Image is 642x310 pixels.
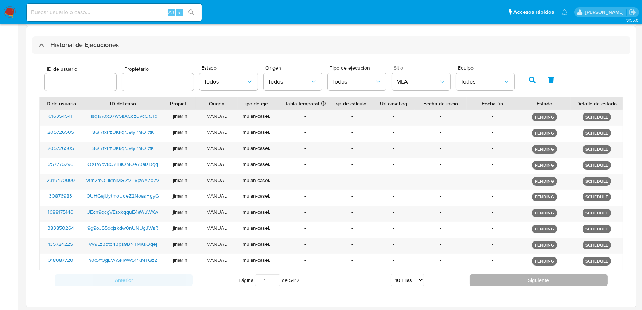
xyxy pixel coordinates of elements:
[626,17,638,23] span: 3.155.0
[513,8,554,16] span: Accesos rápidos
[629,8,637,16] a: Salir
[168,9,174,16] span: Alt
[585,9,626,16] p: sandra.chabay@mercadolibre.com
[184,7,199,18] button: search-icon
[561,9,568,15] a: Notificaciones
[178,9,180,16] span: s
[27,8,202,17] input: Buscar usuario o caso...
